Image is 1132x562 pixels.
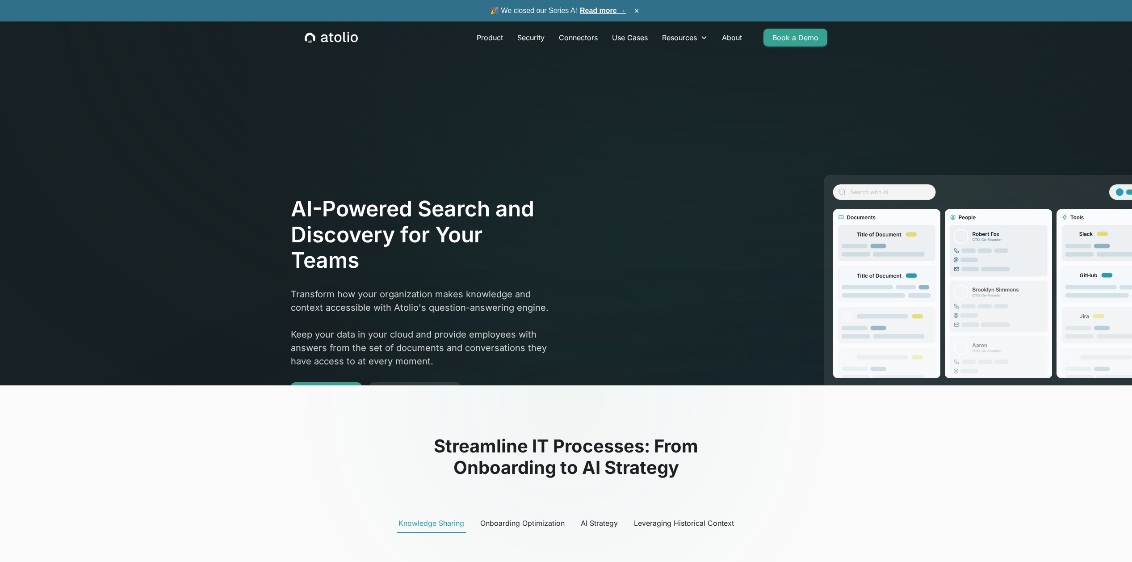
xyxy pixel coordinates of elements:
[763,29,827,46] a: Book a Demo
[369,382,461,409] a: See the Product
[291,196,553,273] h1: AI-Powered Search and Discovery for Your Teams
[480,518,565,528] div: Onboarding Optimization
[490,5,626,16] span: 🎉 We closed our Series A!
[824,174,1132,387] img: image
[662,32,697,43] div: Resources
[634,518,734,528] div: Leveraging Historical Context
[510,29,552,46] a: Security
[810,177,1132,562] img: line
[715,29,749,46] a: About
[291,382,362,409] a: Book a Call
[631,6,642,16] button: ×
[291,287,553,368] p: Transform how your organization makes knowledge and context accessible with Atolio's question-ans...
[580,7,626,14] a: Read more →
[552,29,605,46] a: Connectors
[605,29,655,46] a: Use Cases
[655,29,715,46] div: Resources
[470,29,510,46] a: Product
[280,435,852,478] h2: Streamline IT Processes: From Onboarding to AI Strategy
[305,32,358,43] a: home
[1087,519,1132,562] iframe: Chat Widget
[581,518,618,528] div: AI Strategy
[398,518,464,528] div: Knowledge Sharing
